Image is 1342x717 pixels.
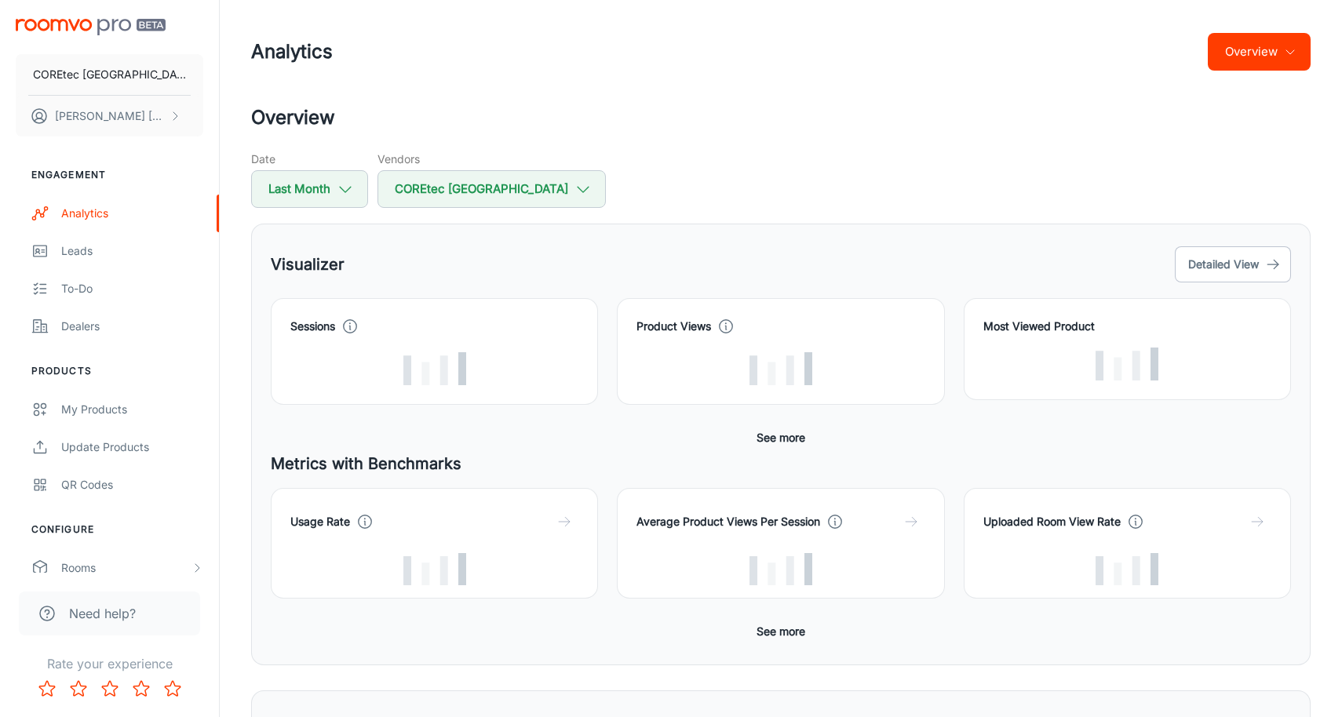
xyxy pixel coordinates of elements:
[377,151,606,167] h5: Vendors
[636,318,711,335] h4: Product Views
[55,107,166,125] p: [PERSON_NAME] [PERSON_NAME]
[251,104,1311,132] h2: Overview
[63,673,94,704] button: Rate 2 star
[749,352,812,385] img: Loading
[290,318,335,335] h4: Sessions
[750,424,811,452] button: See more
[61,439,203,456] div: Update Products
[61,205,203,222] div: Analytics
[251,170,368,208] button: Last Month
[750,617,811,646] button: See more
[983,318,1271,335] h4: Most Viewed Product
[157,673,188,704] button: Rate 5 star
[61,559,191,577] div: Rooms
[749,553,812,586] img: Loading
[251,38,333,66] h1: Analytics
[126,673,157,704] button: Rate 4 star
[16,19,166,35] img: Roomvo PRO Beta
[636,513,820,530] h4: Average Product Views Per Session
[61,242,203,260] div: Leads
[271,452,1291,475] h5: Metrics with Benchmarks
[61,318,203,335] div: Dealers
[403,553,466,586] img: Loading
[251,151,368,167] h5: Date
[1096,553,1158,586] img: Loading
[271,253,345,276] h5: Visualizer
[290,513,350,530] h4: Usage Rate
[1175,246,1291,282] button: Detailed View
[377,170,606,208] button: COREtec [GEOGRAPHIC_DATA]
[16,54,203,95] button: COREtec [GEOGRAPHIC_DATA]
[61,280,203,297] div: To-do
[94,673,126,704] button: Rate 3 star
[31,673,63,704] button: Rate 1 star
[16,96,203,136] button: [PERSON_NAME] [PERSON_NAME]
[1096,348,1158,380] img: Loading
[69,604,136,623] span: Need help?
[33,66,186,83] p: COREtec [GEOGRAPHIC_DATA]
[13,654,206,673] p: Rate your experience
[1208,33,1311,71] button: Overview
[61,476,203,493] div: QR Codes
[983,513,1121,530] h4: Uploaded Room View Rate
[61,401,203,418] div: My Products
[403,352,466,385] img: Loading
